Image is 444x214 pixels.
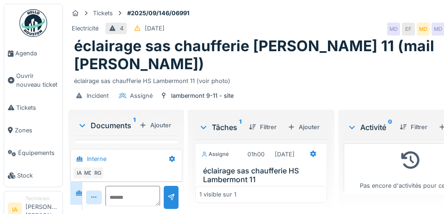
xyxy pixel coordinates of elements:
div: Filtrer [396,121,431,133]
div: EF [402,23,415,36]
div: [DATE] [275,150,295,159]
div: Filtrer [245,121,280,133]
div: Technicien [25,195,59,202]
div: RG [91,166,104,179]
div: éclairage sas chaufferie HS Lambermont 11 (voir photo) [203,184,323,202]
div: Interne [87,155,106,163]
a: Tickets [4,96,62,119]
div: Ajouter [136,119,175,131]
h3: éclairage sas chaufferie HS Lambermont 11 [203,166,323,184]
a: Zones [4,119,62,142]
span: Tickets [16,103,59,112]
div: Tâches [199,122,241,133]
sup: 1 [239,122,241,133]
img: Badge_color-CXgf-gQk.svg [19,9,47,37]
div: Ajouter [284,121,323,133]
div: Tickets [93,9,113,18]
sup: 1 [133,120,136,131]
a: Équipements [4,142,62,164]
div: 1 visible sur 1 [199,190,236,199]
div: Incident [86,91,109,100]
div: Activité [347,122,392,133]
span: Équipements [18,149,59,157]
a: Stock [4,164,62,187]
div: MD [417,23,430,36]
div: Documents [78,120,136,131]
span: Zones [15,126,59,135]
sup: 0 [388,122,392,133]
div: 01h00 [247,150,265,159]
div: IA [73,166,86,179]
a: Agenda [4,42,62,65]
div: [DATE] [145,24,165,33]
span: Stock [17,171,59,180]
div: MD [82,166,95,179]
div: lambermont 9-11 - site [171,91,234,100]
a: Ouvrir nouveau ticket [4,65,62,96]
span: Ouvrir nouveau ticket [16,71,59,89]
strong: #2025/09/146/06991 [123,9,193,18]
div: Assigné [201,150,229,158]
span: Agenda [15,49,59,58]
div: Assigné [130,91,153,100]
div: MD [387,23,400,36]
div: 4 [120,24,123,33]
div: Electricité [72,24,99,33]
